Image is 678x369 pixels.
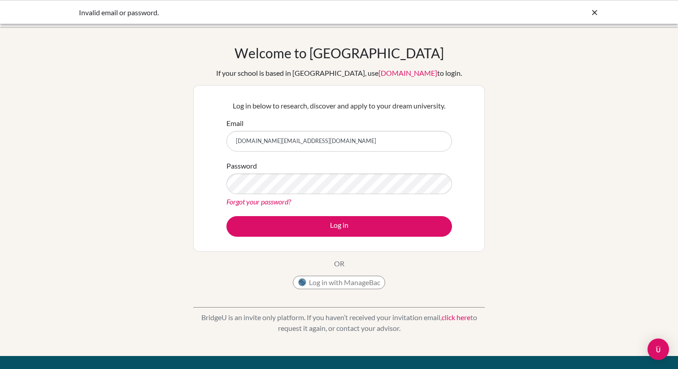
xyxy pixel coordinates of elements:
[226,161,257,171] label: Password
[235,45,444,61] h1: Welcome to [GEOGRAPHIC_DATA]
[442,313,470,321] a: click here
[293,276,385,289] button: Log in with ManageBac
[226,216,452,237] button: Log in
[334,258,344,269] p: OR
[648,339,669,360] div: Open Intercom Messenger
[226,118,243,129] label: Email
[226,197,291,206] a: Forgot your password?
[193,312,485,334] p: BridgeU is an invite only platform. If you haven’t received your invitation email, to request it ...
[226,100,452,111] p: Log in below to research, discover and apply to your dream university.
[79,7,465,18] div: Invalid email or password.
[378,69,437,77] a: [DOMAIN_NAME]
[216,68,462,78] div: If your school is based in [GEOGRAPHIC_DATA], use to login.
